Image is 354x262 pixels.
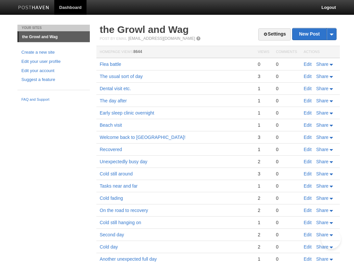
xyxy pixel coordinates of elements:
[100,159,147,164] a: Unexpectedly busy day
[133,49,142,54] span: 8644
[100,135,186,140] a: Welcome back to [GEOGRAPHIC_DATA]!
[316,147,328,152] span: Share
[100,220,141,225] a: Cold still hanging on
[276,171,297,177] div: 0
[304,171,312,176] a: Edit
[254,46,272,58] th: Views
[276,256,297,262] div: 0
[258,28,291,40] a: Settings
[258,73,269,79] div: 3
[316,220,328,225] span: Share
[100,232,124,237] a: Second day
[258,98,269,104] div: 1
[304,74,312,79] a: Edit
[276,110,297,116] div: 0
[258,232,269,238] div: 2
[316,74,328,79] span: Share
[258,146,269,152] div: 1
[304,232,312,237] a: Edit
[304,208,312,213] a: Edit
[100,62,121,67] a: Flea battle
[276,73,297,79] div: 0
[100,183,138,189] a: Tasks near and far
[100,196,123,201] a: Cold fading
[100,244,118,249] a: Cold day
[304,196,312,201] a: Edit
[304,122,312,128] a: Edit
[258,220,269,225] div: 1
[276,195,297,201] div: 0
[21,58,86,65] a: Edit your user profile
[18,6,49,11] img: Posthaven-bar
[17,25,90,31] li: Your Sites
[21,67,86,74] a: Edit your account
[316,208,328,213] span: Share
[316,159,328,164] span: Share
[304,135,312,140] a: Edit
[258,134,269,140] div: 3
[304,220,312,225] a: Edit
[292,28,336,40] a: New Post
[21,76,86,83] a: Suggest a feature
[276,220,297,225] div: 0
[304,244,312,249] a: Edit
[100,24,189,35] a: the Growl and Wag
[304,62,312,67] a: Edit
[100,208,148,213] a: On the road to recovery
[316,256,328,262] span: Share
[316,86,328,91] span: Share
[258,256,269,262] div: 1
[276,159,297,165] div: 0
[316,196,328,201] span: Share
[316,110,328,116] span: Share
[276,244,297,250] div: 0
[273,46,300,58] th: Comments
[258,171,269,177] div: 3
[258,110,269,116] div: 1
[300,46,340,58] th: Actions
[100,74,143,79] a: The usual sort of day
[258,244,269,250] div: 2
[258,122,269,128] div: 1
[19,32,90,42] a: the Growl and Wag
[258,159,269,165] div: 2
[304,159,312,164] a: Edit
[128,36,195,41] a: [EMAIL_ADDRESS][DOMAIN_NAME]
[276,146,297,152] div: 0
[100,147,122,152] a: Recovered
[316,244,328,249] span: Share
[100,171,133,176] a: Cold still around
[100,37,127,40] span: Post by Email
[276,61,297,67] div: 0
[304,110,312,116] a: Edit
[258,195,269,201] div: 2
[100,110,154,116] a: Early sleep clinic overnight
[21,49,86,56] a: Create a new site
[316,122,328,128] span: Share
[258,183,269,189] div: 1
[258,207,269,213] div: 2
[96,46,254,58] th: Homepage Views
[100,122,122,128] a: Beach visit
[276,207,297,213] div: 0
[316,62,328,67] span: Share
[21,97,86,103] a: FAQ and Support
[316,171,328,176] span: Share
[304,98,312,103] a: Edit
[316,232,328,237] span: Share
[276,134,297,140] div: 0
[304,183,312,189] a: Edit
[258,86,269,92] div: 1
[276,98,297,104] div: 0
[316,135,328,140] span: Share
[304,147,312,152] a: Edit
[100,256,157,262] a: Another unexpected full day
[276,86,297,92] div: 0
[100,98,127,103] a: The day after
[276,122,297,128] div: 0
[276,232,297,238] div: 0
[321,229,341,249] iframe: Help Scout Beacon - Open
[304,86,312,91] a: Edit
[304,256,312,262] a: Edit
[100,86,131,91] a: Dental visit etc.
